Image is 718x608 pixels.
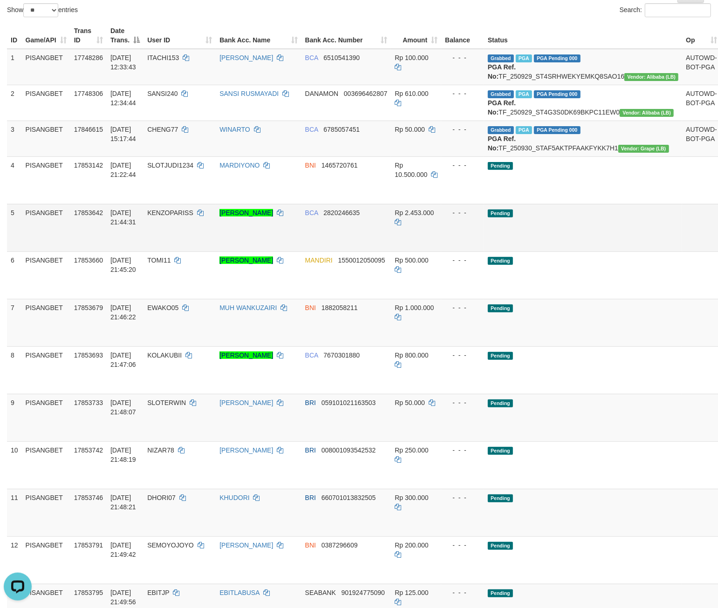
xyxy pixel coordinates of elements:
td: PISANGBET [22,299,70,346]
td: 2 [7,85,22,121]
span: KOLAKUBII [147,351,182,359]
a: [PERSON_NAME] [219,351,273,359]
td: 3 [7,121,22,156]
span: Grabbed [488,126,514,134]
div: - - - [445,125,480,134]
a: [PERSON_NAME] [219,209,273,216]
span: Copy 1465720761 to clipboard [321,162,358,169]
span: Copy 660701013832505 to clipboard [321,494,376,501]
span: SEABANK [305,589,336,596]
span: KENZOPARISS [147,209,193,216]
td: 12 [7,536,22,584]
div: - - - [445,161,480,170]
span: [DATE] 21:47:06 [110,351,136,368]
td: PISANGBET [22,489,70,536]
div: - - - [445,398,480,407]
th: Game/API: activate to sort column ascending [22,22,70,49]
span: Rp 50.000 [395,399,425,406]
span: Pending [488,399,513,407]
select: Showentries [23,3,58,17]
span: NIZAR78 [147,446,174,454]
span: BRI [305,494,316,501]
span: [DATE] 21:46:22 [110,304,136,321]
span: [DATE] 21:48:19 [110,446,136,463]
span: Rp 800.000 [395,351,428,359]
a: [PERSON_NAME] [219,446,273,454]
td: TF_250929_ST4G3S0DK69BKPC11EW0 [484,85,682,121]
span: PGA Pending [534,126,581,134]
span: Rp 300.000 [395,494,428,501]
span: [DATE] 21:49:42 [110,541,136,558]
span: Rp 500.000 [395,257,428,264]
span: Rp 250.000 [395,446,428,454]
span: [DATE] 12:34:44 [110,90,136,107]
span: Pending [488,447,513,455]
span: BNI [305,162,316,169]
input: Search: [645,3,711,17]
span: BNI [305,541,316,549]
span: Rp 1.000.000 [395,304,434,311]
span: 17748286 [74,54,103,61]
span: TOMI11 [147,257,171,264]
span: 17853693 [74,351,103,359]
span: SLOTERWIN [147,399,186,406]
span: SANSI240 [147,90,178,97]
td: PISANGBET [22,394,70,441]
span: Pending [488,162,513,170]
span: BNI [305,304,316,311]
span: Copy 6510541390 to clipboard [323,54,360,61]
span: Marked by avksona [516,54,532,62]
span: Pending [488,494,513,502]
span: BCA [305,126,318,133]
span: Vendor URL: https://dashboard.q2checkout.com/secure [618,145,669,153]
span: SLOTJUDI1234 [147,162,193,169]
div: - - - [445,493,480,502]
div: - - - [445,208,480,217]
div: - - - [445,446,480,455]
button: Open LiveChat chat widget [4,4,32,32]
span: EBITJP [147,589,169,596]
b: PGA Ref. No: [488,135,516,152]
b: PGA Ref. No: [488,63,516,80]
span: Rp 200.000 [395,541,428,549]
span: Rp 610.000 [395,90,428,97]
td: 4 [7,156,22,204]
span: 17853733 [74,399,103,406]
span: Copy 003696462807 to clipboard [344,90,387,97]
td: PISANGBET [22,251,70,299]
div: - - - [445,256,480,265]
span: BCA [305,351,318,359]
th: Bank Acc. Name: activate to sort column ascending [216,22,301,49]
span: 17748306 [74,90,103,97]
td: 10 [7,441,22,489]
span: BRI [305,446,316,454]
span: [DATE] 21:48:21 [110,494,136,511]
span: ITACHI153 [147,54,179,61]
span: Rp 10.500.000 [395,162,427,178]
span: DANAMON [305,90,339,97]
a: [PERSON_NAME] [219,257,273,264]
span: Copy 0387296609 to clipboard [321,541,358,549]
td: 6 [7,251,22,299]
span: Pending [488,257,513,265]
span: 17853791 [74,541,103,549]
span: PGA Pending [534,90,581,98]
span: Pending [488,352,513,360]
span: 17853742 [74,446,103,454]
div: - - - [445,540,480,550]
span: BCA [305,209,318,216]
td: PISANGBET [22,346,70,394]
a: EBITLABUSA [219,589,260,596]
span: Copy 1882058211 to clipboard [321,304,358,311]
span: Pending [488,542,513,550]
span: Pending [488,589,513,597]
a: KHUDORI [219,494,250,501]
td: TF_250929_ST4SRHWEKYEMKQ8SAO16 [484,49,682,85]
th: Trans ID: activate to sort column ascending [70,22,107,49]
span: Rp 2.453.000 [395,209,434,216]
span: Rp 125.000 [395,589,428,596]
th: Bank Acc. Number: activate to sort column ascending [301,22,391,49]
span: Vendor URL: https://dashboard.q2checkout.com/secure [624,73,678,81]
span: 17853660 [74,257,103,264]
td: PISANGBET [22,85,70,121]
